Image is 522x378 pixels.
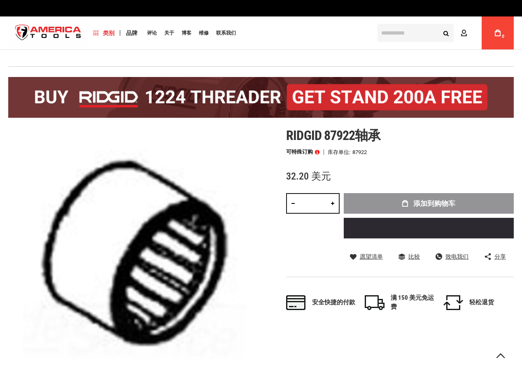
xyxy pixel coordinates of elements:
[469,299,494,306] font: 轻松退货
[286,128,380,143] font: Ridgid 87922轴承
[103,30,114,36] font: 类别
[350,253,383,260] a: 愿望清单
[178,28,195,39] a: 博客
[164,30,174,36] font: 关于
[122,28,141,39] a: 品牌
[147,30,157,36] font: 评论
[286,170,331,182] font: 32.20 美元
[8,18,88,49] img: 美国工具
[182,30,191,36] font: 博客
[445,253,468,260] font: 致电我们
[438,25,454,41] button: 搜索
[212,28,240,39] a: 联系我们
[365,295,385,310] img: 船运
[143,28,161,39] a: 评论
[161,28,178,39] a: 关于
[312,299,355,306] font: 安全快捷的付款
[360,253,383,260] font: 愿望清单
[8,18,88,49] a: 商店徽标
[443,295,463,310] img: 返回
[494,253,506,260] font: 分享
[199,30,209,36] font: 维修
[126,30,137,36] font: 品牌
[216,30,236,36] font: 联系我们
[90,28,118,39] a: 类别
[286,295,306,310] img: 付款
[436,253,468,260] a: 致电我们
[328,149,349,155] font: 库存单位
[286,149,313,155] font: 可特殊订购
[408,253,420,260] font: 比较
[470,30,482,36] font: 帐户
[502,34,504,39] font: 0
[8,77,514,118] img: 买一送一：购买 RIDGID® 1224 穿线器 (26092)，即可免费获得 92467 200A 支架！
[391,294,434,310] font: 满 150 美元免运费
[398,253,420,260] a: 比较
[195,28,212,39] a: 维修
[352,149,367,155] font: 87922
[490,16,506,49] a: 0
